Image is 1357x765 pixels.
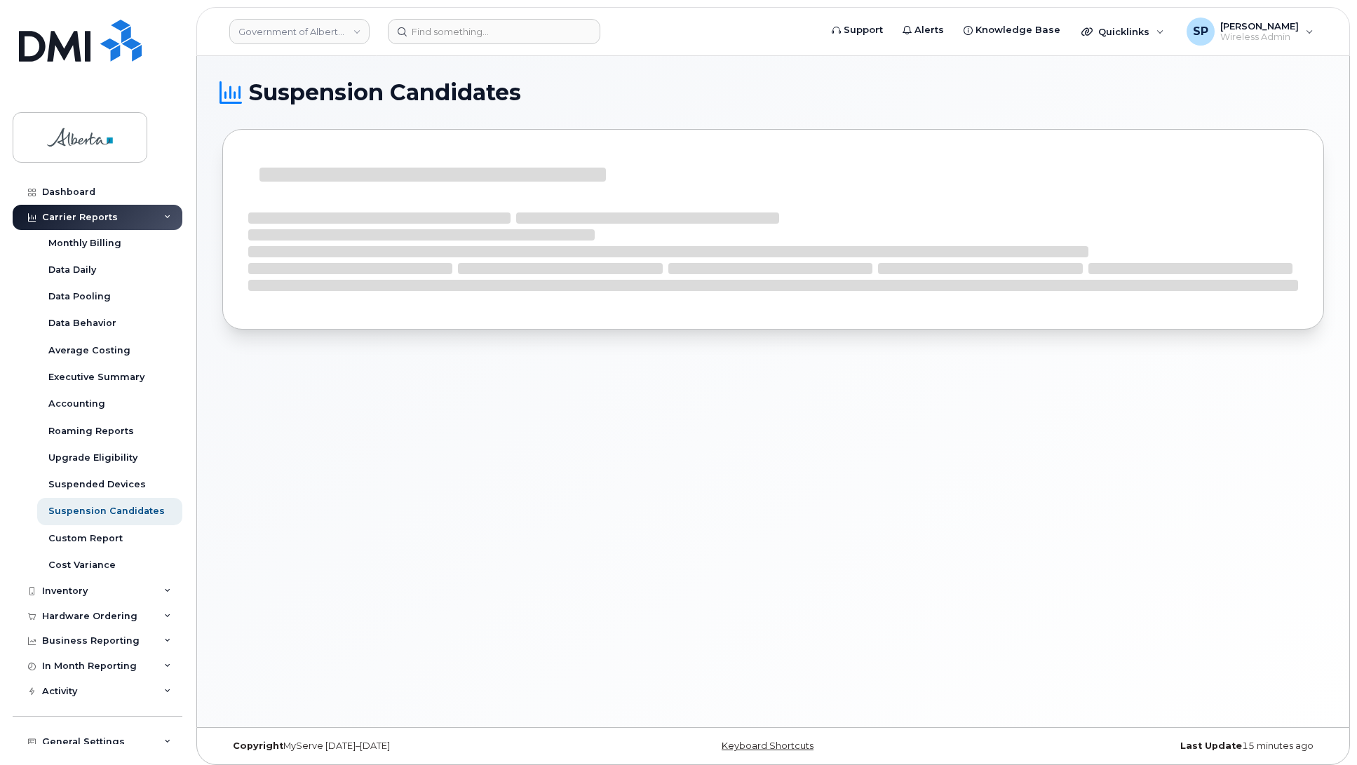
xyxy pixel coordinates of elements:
div: 15 minutes ago [957,740,1324,752]
div: MyServe [DATE]–[DATE] [222,740,590,752]
strong: Copyright [233,740,283,751]
span: Suspension Candidates [249,82,521,103]
a: Keyboard Shortcuts [722,740,813,751]
strong: Last Update [1180,740,1242,751]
